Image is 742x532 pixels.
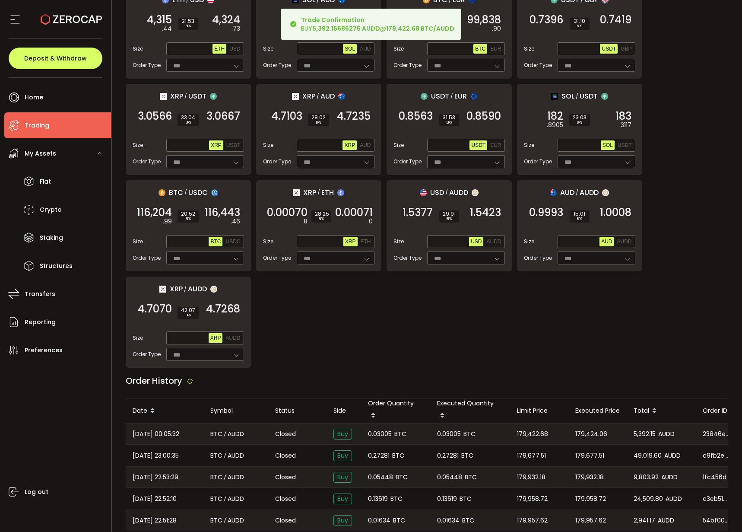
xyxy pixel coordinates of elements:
[321,187,334,198] span: ETH
[304,217,308,226] em: 8
[181,211,195,217] span: 20.52
[182,19,195,24] span: 21.53
[133,451,179,461] span: [DATE] 23:00:35
[358,140,372,150] button: AUD
[327,406,361,416] div: Side
[517,494,548,504] span: 179,958.72
[210,239,221,245] span: BTC
[181,308,195,313] span: 42.07
[580,91,598,102] span: USDT
[275,516,296,525] span: Closed
[211,142,222,148] span: XRP
[462,516,474,526] span: BTC
[188,187,208,198] span: USDC
[138,305,172,313] span: 4.7070
[472,189,479,196] img: zuPXiwguUFiBOIQyqLOiXsnnNitlx7q4LCwEbLHADjIpTka+Lip0HH8D0VTrd02z+wEAAAAASUVORK5CYII=
[184,92,187,100] em: /
[133,238,143,245] span: Size
[547,121,563,130] em: .8905
[188,284,207,294] span: AUDD
[437,472,462,482] span: 0.05448
[209,140,223,150] button: XRP
[517,516,548,526] span: 179,957.62
[317,189,320,197] em: /
[470,93,477,100] img: eur_portfolio.svg
[703,430,730,439] span: 23846e21-6bb0-4817-b1f0-211a79033642
[449,187,468,198] span: AUDD
[600,16,631,24] span: 0.7419
[24,55,87,61] span: Deposit & Withdraw
[268,406,327,416] div: Status
[437,451,459,461] span: 0.27281
[133,429,179,439] span: [DATE] 00:05:32
[471,239,482,245] span: USD
[602,189,609,196] img: zuPXiwguUFiBOIQyqLOiXsnnNitlx7q4LCwEbLHADjIpTka+Lip0HH8D0VTrd02z+wEAAAAASUVORK5CYII=
[160,93,167,100] img: xrp_portfolio.png
[212,44,226,54] button: ETH
[228,516,244,526] span: AUDD
[486,239,501,245] span: AUDD
[485,237,503,246] button: AUDD
[181,115,195,120] span: 33.04
[343,44,357,54] button: SOL
[181,120,195,125] i: BPS
[25,91,43,104] span: Home
[360,46,371,52] span: AUD
[225,335,240,341] span: AUDD
[617,239,631,245] span: AUDD
[529,208,563,217] span: 0.9993
[465,472,477,482] span: BTC
[492,24,501,33] em: .90
[210,516,222,526] span: BTC
[490,142,501,148] span: EUR
[430,187,444,198] span: USD
[333,515,352,526] span: Buy
[358,44,372,54] button: AUD
[460,494,472,504] span: BTC
[510,406,568,416] div: Limit Price
[133,350,161,358] span: Order Type
[393,254,422,262] span: Order Type
[466,112,501,121] span: 0.8590
[40,175,51,188] span: Fiat
[337,189,344,196] img: eth_portfolio.svg
[576,92,578,100] em: /
[206,305,240,313] span: 4.7268
[228,494,244,504] span: AUDD
[618,142,632,148] span: USDT
[210,93,217,100] img: usdt_portfolio.svg
[212,16,240,24] span: 4,324
[615,112,631,121] span: 183
[399,112,433,121] span: 0.8563
[181,313,195,318] i: BPS
[393,45,404,53] span: Size
[317,92,319,100] em: /
[231,217,240,226] em: .46
[40,260,73,272] span: Structures
[301,16,365,24] b: Trade Confirmation
[619,44,633,54] button: GBP
[188,91,206,102] span: USDT
[181,217,195,222] i: BPS
[333,494,352,504] span: Buy
[275,494,296,503] span: Closed
[133,494,177,504] span: [DATE] 22:52:10
[159,286,166,293] img: xrp_portfolio.png
[184,285,187,293] em: /
[445,189,448,197] em: /
[576,189,578,197] em: /
[573,211,586,217] span: 15.01
[394,429,406,439] span: BTC
[147,16,172,24] span: 4,315
[315,211,328,217] span: 28.25
[40,232,63,244] span: Staking
[205,208,240,217] span: 116,443
[619,121,631,130] em: .3117
[601,239,612,245] span: AUD
[224,494,226,504] em: /
[524,158,552,166] span: Order Type
[312,24,380,33] b: 5,392.15686275 AUDD
[437,516,460,526] span: 0.01634
[560,187,574,198] span: AUD
[231,24,240,33] em: .73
